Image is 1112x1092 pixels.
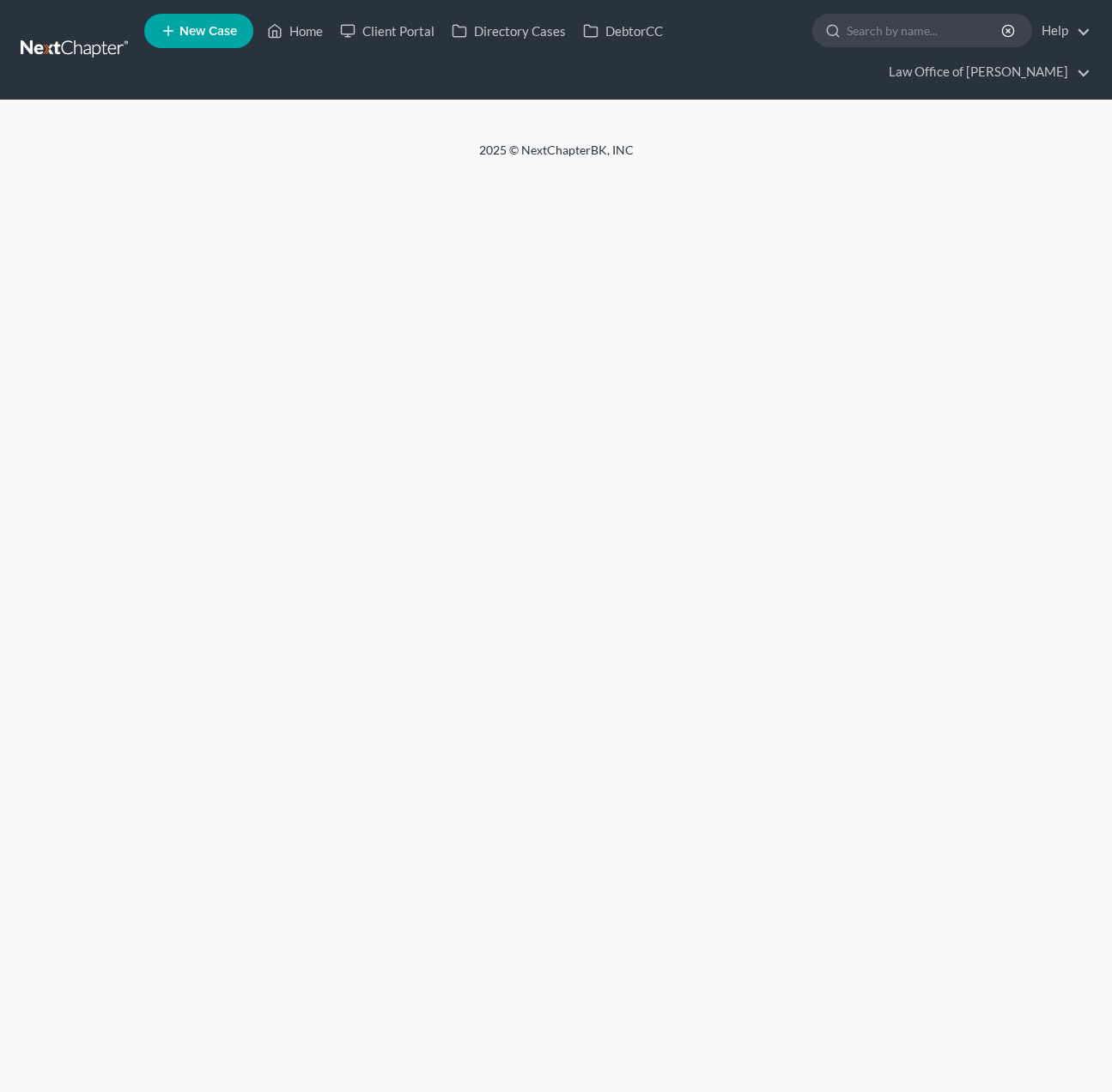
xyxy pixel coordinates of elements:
a: Home [258,15,331,46]
a: Client Portal [331,15,443,46]
a: Directory Cases [443,15,574,46]
div: 2025 © NextChapterBK, INC [67,142,1046,173]
a: DebtorCC [574,15,671,46]
a: Help [1033,15,1091,46]
input: Search by name... [847,15,1004,46]
a: Law Office of [PERSON_NAME] [880,57,1091,88]
span: New Case [179,25,237,38]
